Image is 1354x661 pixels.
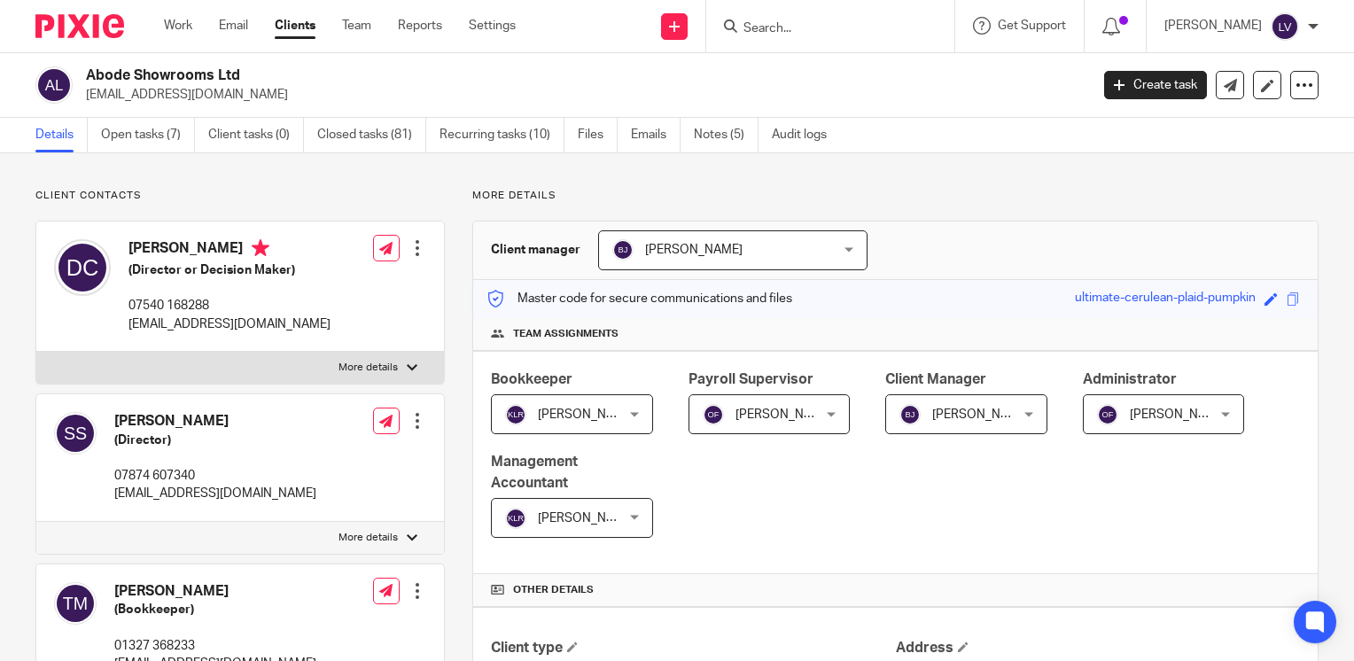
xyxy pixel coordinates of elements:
h4: [PERSON_NAME] [128,239,331,261]
p: [EMAIL_ADDRESS][DOMAIN_NAME] [128,315,331,333]
a: Settings [469,17,516,35]
a: Reports [398,17,442,35]
img: Pixie [35,14,124,38]
a: Client tasks (0) [208,118,304,152]
h4: [PERSON_NAME] [114,412,316,431]
p: More details [472,189,1319,203]
h2: Abode Showrooms Ltd [86,66,879,85]
a: Recurring tasks (10) [440,118,564,152]
p: [PERSON_NAME] [1164,17,1262,35]
span: [PERSON_NAME] [932,408,1030,421]
a: Work [164,17,192,35]
h4: Address [896,639,1300,657]
img: svg%3E [35,66,73,104]
a: Email [219,17,248,35]
span: Management Accountant [491,455,578,489]
h4: [PERSON_NAME] [114,582,316,601]
p: 07874 607340 [114,467,316,485]
img: svg%3E [505,404,526,425]
h4: Client type [491,639,895,657]
a: Team [342,17,371,35]
p: More details [338,361,398,375]
i: Primary [252,239,269,257]
img: svg%3E [1271,12,1299,41]
h5: (Bookkeeper) [114,601,316,618]
p: Master code for secure communications and files [486,290,792,307]
p: Client contacts [35,189,445,203]
a: Closed tasks (81) [317,118,426,152]
span: Payroll Supervisor [689,372,813,386]
span: Team assignments [513,327,619,341]
a: Clients [275,17,315,35]
p: [EMAIL_ADDRESS][DOMAIN_NAME] [114,485,316,502]
p: 07540 168288 [128,297,331,315]
p: 01327 368233 [114,637,316,655]
img: svg%3E [54,582,97,625]
span: Other details [513,583,594,597]
span: Administrator [1083,372,1177,386]
input: Search [742,21,901,37]
span: [PERSON_NAME] [735,408,833,421]
a: Emails [631,118,681,152]
span: [PERSON_NAME] [645,244,743,256]
span: [PERSON_NAME] [1130,408,1227,421]
img: svg%3E [54,239,111,296]
p: More details [338,531,398,545]
h3: Client manager [491,241,580,259]
img: svg%3E [54,412,97,455]
a: Files [578,118,618,152]
img: svg%3E [612,239,634,261]
span: Bookkeeper [491,372,572,386]
p: [EMAIL_ADDRESS][DOMAIN_NAME] [86,86,1078,104]
img: svg%3E [505,508,526,529]
h5: (Director) [114,432,316,449]
a: Create task [1104,71,1207,99]
a: Open tasks (7) [101,118,195,152]
a: Details [35,118,88,152]
h5: (Director or Decision Maker) [128,261,331,279]
img: svg%3E [1097,404,1118,425]
img: svg%3E [899,404,921,425]
a: Audit logs [772,118,840,152]
span: [PERSON_NAME] [538,408,635,421]
span: [PERSON_NAME] [538,512,635,525]
span: Client Manager [885,372,986,386]
img: svg%3E [703,404,724,425]
span: Get Support [998,19,1066,32]
a: Notes (5) [694,118,759,152]
div: ultimate-cerulean-plaid-pumpkin [1075,289,1256,309]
